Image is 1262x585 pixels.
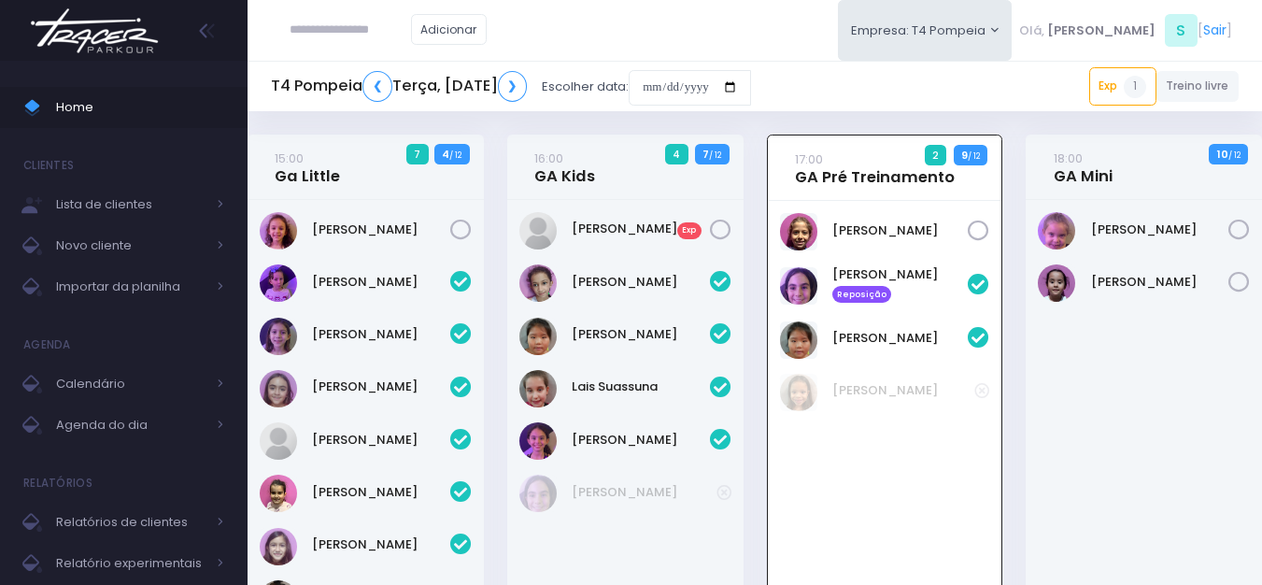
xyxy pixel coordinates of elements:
[519,370,557,407] img: Lais Suassuna
[260,422,297,460] img: Júlia Meneguim Merlo
[572,273,710,292] a: [PERSON_NAME]
[275,149,340,186] a: 15:00Ga Little
[1054,150,1083,167] small: 18:00
[498,71,528,102] a: ❯
[275,150,304,167] small: 15:00
[961,148,968,163] strong: 9
[925,145,947,165] span: 2
[260,528,297,565] img: Olívia Marconato Pizzo
[519,212,557,250] img: Manuela Bianchi Vieira de Moraes
[1047,21,1156,40] span: [PERSON_NAME]
[260,318,297,355] img: Antonella Zappa Marques
[677,222,702,239] span: Exp
[56,95,224,120] span: Home
[519,318,557,355] img: Júlia Ayumi Tiba
[271,65,751,108] div: Escolher data:
[56,551,206,576] span: Relatório experimentais
[572,378,710,396] a: Lais Suassuna
[1019,21,1044,40] span: Olá,
[702,147,709,162] strong: 7
[1091,221,1229,239] a: [PERSON_NAME]
[312,221,450,239] a: [PERSON_NAME]
[260,475,297,512] img: Nicole Esteves Fabri
[1203,21,1227,40] a: Sair
[23,147,74,184] h4: Clientes
[832,221,969,240] a: [PERSON_NAME]
[665,144,688,164] span: 4
[572,220,710,238] a: [PERSON_NAME]Exp
[312,535,450,554] a: [PERSON_NAME]
[1228,150,1241,161] small: / 12
[832,286,892,303] span: Reposição
[56,193,206,217] span: Lista de clientes
[1054,149,1113,186] a: 18:00GA Mini
[271,71,527,102] h5: T4 Pompeia Terça, [DATE]
[312,325,450,344] a: [PERSON_NAME]
[260,370,297,407] img: Eloah Meneguim Tenorio
[519,422,557,460] img: Lara Souza
[832,381,975,400] a: [PERSON_NAME]
[362,71,392,102] a: ❮
[780,374,817,411] img: Júlia Ibarrola Lima
[832,265,969,303] a: [PERSON_NAME] Reposição
[1165,14,1198,47] span: S
[534,149,595,186] a: 16:00GA Kids
[312,378,450,396] a: [PERSON_NAME]
[56,372,206,396] span: Calendário
[312,483,450,502] a: [PERSON_NAME]
[312,273,450,292] a: [PERSON_NAME]
[780,267,817,305] img: Antonella Rossi Paes Previtalli
[1217,147,1228,162] strong: 10
[56,275,206,299] span: Importar da planilha
[1091,273,1229,292] a: [PERSON_NAME]
[572,325,710,344] a: [PERSON_NAME]
[411,14,488,45] a: Adicionar
[780,213,817,250] img: Julia Gomes
[1124,76,1146,98] span: 1
[1089,67,1156,105] a: Exp1
[519,264,557,302] img: Ivy Miki Miessa Guadanuci
[406,144,429,164] span: 7
[442,147,449,162] strong: 4
[709,150,721,161] small: / 12
[1038,212,1075,250] img: Bella Mandelli
[1012,9,1239,51] div: [ ]
[795,150,955,187] a: 17:00GA Pré Treinamento
[449,150,461,161] small: / 12
[23,464,92,502] h4: Relatórios
[1156,71,1240,102] a: Treino livre
[23,326,71,364] h4: Agenda
[572,431,710,449] a: [PERSON_NAME]
[968,150,980,162] small: / 12
[832,329,969,348] a: [PERSON_NAME]
[795,150,823,168] small: 17:00
[56,510,206,535] span: Relatórios de clientes
[260,264,297,302] img: Alice Mattos
[534,150,563,167] small: 16:00
[56,234,206,258] span: Novo cliente
[1038,264,1075,302] img: Laura Lopes Rodrigues
[260,212,297,250] img: Laura da Silva Gueroni
[572,483,716,502] a: [PERSON_NAME]
[56,413,206,437] span: Agenda do dia
[519,475,557,512] img: Antonella Rossi Paes Previtalli
[780,321,817,359] img: Júlia Ayumi Tiba
[312,431,450,449] a: [PERSON_NAME]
